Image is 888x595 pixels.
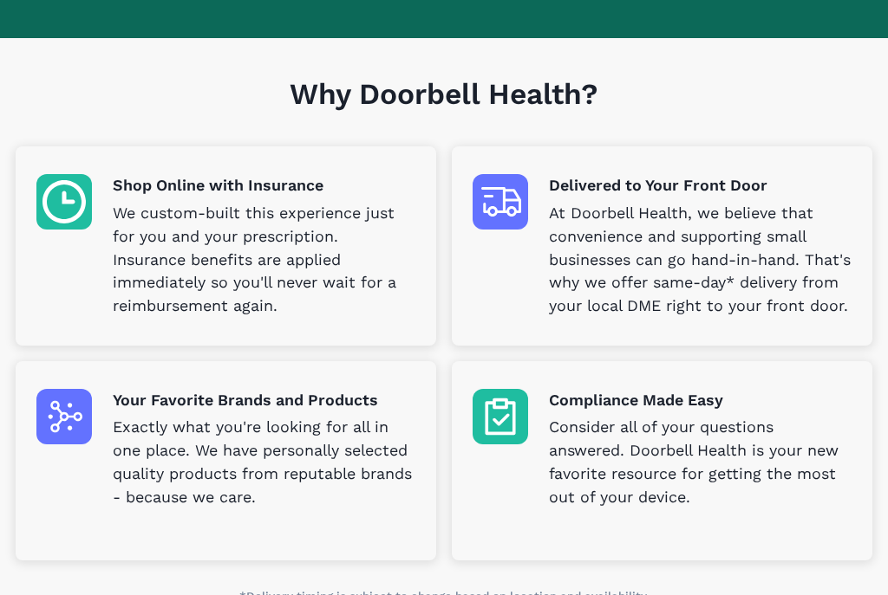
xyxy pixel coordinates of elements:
p: We custom-built this experience just for you and your prescription. Insurance benefits are applie... [113,202,415,318]
p: At Doorbell Health, we believe that convenience and supporting small businesses can go hand-in-ha... [549,202,852,318]
img: Your Favorite Brands and Products icon [36,389,92,444]
p: Delivered to Your Front Door [549,174,852,197]
h1: Why Doorbell Health? [16,77,872,147]
p: Consider all of your questions answered. Doorbell Health is your new favorite resource for gettin... [549,416,852,509]
img: Shop Online with Insurance icon [36,174,92,230]
img: Compliance Made Easy icon [473,389,528,444]
p: Exactly what you're looking for all in one place. We have personally selected quality products fr... [113,416,415,509]
p: Shop Online with Insurance [113,174,415,197]
p: Compliance Made Easy [549,389,852,412]
img: Delivered to Your Front Door icon [473,174,528,230]
p: Your Favorite Brands and Products [113,389,415,412]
